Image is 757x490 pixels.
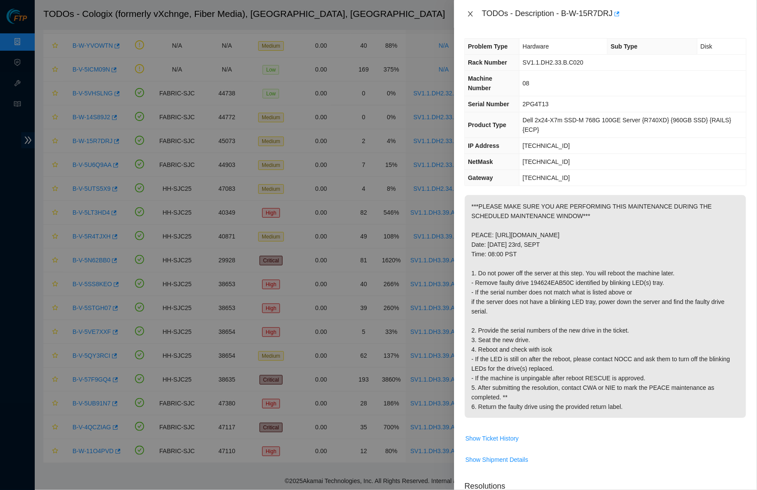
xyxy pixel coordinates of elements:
[482,7,747,21] div: TODOs - Description - B-W-15R7DRJ
[465,453,529,467] button: Show Shipment Details
[523,158,570,165] span: [TECHNICAL_ID]
[465,431,519,445] button: Show Ticket History
[468,43,508,50] span: Problem Type
[465,434,519,443] span: Show Ticket History
[468,174,493,181] span: Gateway
[468,158,493,165] span: NetMask
[468,121,506,128] span: Product Type
[523,80,530,87] span: 08
[465,195,746,418] p: ***PLEASE MAKE SURE YOU ARE PERFORMING THIS MAINTENANCE DURING THE SCHEDULED MAINTENANCE WINDOW**...
[523,59,583,66] span: SV1.1.DH2.33.B.C020
[465,455,528,464] span: Show Shipment Details
[611,43,638,50] span: Sub Type
[701,43,712,50] span: Disk
[468,101,509,108] span: Serial Number
[468,59,507,66] span: Rack Number
[467,10,474,17] span: close
[468,142,499,149] span: IP Address
[523,43,549,50] span: Hardware
[523,117,731,133] span: Dell 2x24-X7m SSD-M 768G 100GE Server {R740XD} {960GB SSD} {RAILS} {ECP}
[468,75,492,91] span: Machine Number
[464,10,477,18] button: Close
[523,174,570,181] span: [TECHNICAL_ID]
[523,142,570,149] span: [TECHNICAL_ID]
[523,101,549,108] span: 2PG4T13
